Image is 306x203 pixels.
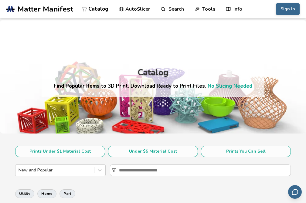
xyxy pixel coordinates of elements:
[288,185,302,199] button: Send feedback via email
[54,83,252,90] h4: Find Popular Items to 3D Print. Download Ready to Print Files.
[19,168,20,173] input: New and Popular
[15,146,105,157] button: Prints Under $1 Material Cost
[15,189,34,198] button: utility
[208,83,252,90] a: No Slicing Needed
[201,146,291,157] button: Prints You Can Sell
[276,3,300,15] button: Sign In
[37,189,56,198] button: home
[18,5,73,13] span: Matter Manifest
[108,146,198,157] button: Under $5 Material Cost
[138,68,168,77] div: Catalog
[59,189,75,198] button: part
